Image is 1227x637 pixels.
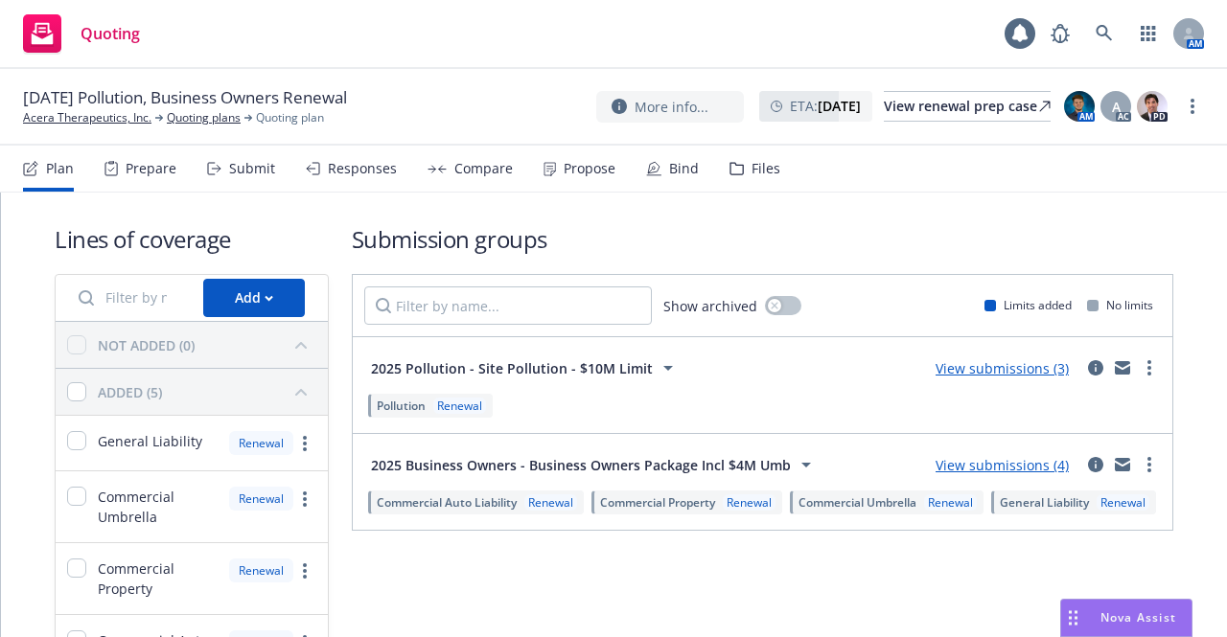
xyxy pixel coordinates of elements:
a: Switch app [1129,14,1168,53]
a: Report a Bug [1041,14,1079,53]
button: More info... [596,91,744,123]
span: General Liability [98,431,202,451]
img: photo [1064,91,1095,122]
span: Commercial Auto Liability [377,494,517,511]
a: mail [1111,453,1134,476]
span: [DATE] Pollution, Business Owners Renewal [23,86,347,109]
div: Propose [564,161,615,176]
button: Add [203,279,305,317]
span: Quoting [81,26,140,41]
div: Renewal [524,494,577,511]
span: ETA : [790,96,861,116]
span: 2025 Business Owners - Business Owners Package Incl $4M Umb [371,455,791,475]
div: Plan [46,161,74,176]
div: No limits [1087,297,1153,313]
button: NOT ADDED (0) [98,330,316,360]
a: View submissions (3) [936,359,1069,377]
div: Add [235,280,273,316]
a: more [1138,453,1161,476]
span: A [1112,97,1121,117]
a: more [293,432,316,455]
a: more [293,488,316,511]
div: Compare [454,161,513,176]
a: View submissions (4) [936,456,1069,474]
div: NOT ADDED (0) [98,335,195,355]
div: Bind [669,161,699,176]
img: photo [1137,91,1168,122]
span: More info... [635,97,708,117]
a: more [293,559,316,582]
div: Renewal [1097,494,1149,511]
span: General Liability [1000,494,1089,511]
span: Nova Assist [1100,609,1176,626]
a: more [1138,356,1161,379]
a: mail [1111,356,1134,379]
div: Renewal [723,494,776,511]
button: 2025 Business Owners - Business Owners Package Incl $4M Umb [364,445,824,484]
div: Prepare [126,161,176,176]
div: Files [752,161,780,176]
a: Acera Therapeutics, Inc. [23,109,151,126]
strong: [DATE] [818,97,861,115]
span: 2025 Pollution - Site Pollution - $10M Limit [371,358,653,378]
a: Quoting [15,7,148,60]
div: Renewal [229,558,293,582]
h1: Submission groups [352,223,1173,255]
span: Commercial Property [98,558,218,599]
span: Pollution [377,398,426,414]
div: Limits added [984,297,1072,313]
span: Commercial Property [600,494,715,511]
input: Filter by name... [67,279,192,317]
div: Responses [328,161,397,176]
a: Quoting plans [167,109,241,126]
div: Submit [229,161,275,176]
a: circleInformation [1084,356,1107,379]
input: Filter by name... [364,286,652,325]
div: Drag to move [1061,600,1085,636]
span: Commercial Umbrella [98,487,218,527]
h1: Lines of coverage [55,223,329,255]
button: Nova Assist [1060,599,1192,637]
div: ADDED (5) [98,382,162,402]
a: View renewal prep case [884,91,1051,122]
div: Renewal [229,487,293,511]
div: Renewal [229,431,293,455]
button: 2025 Pollution - Site Pollution - $10M Limit [364,349,686,387]
div: Renewal [433,398,486,414]
span: Show archived [663,296,757,316]
div: View renewal prep case [884,92,1051,121]
button: ADDED (5) [98,376,316,407]
a: circleInformation [1084,453,1107,476]
span: Quoting plan [256,109,324,126]
span: Commercial Umbrella [799,494,916,511]
a: Search [1085,14,1123,53]
a: more [1181,95,1204,118]
div: Renewal [924,494,977,511]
